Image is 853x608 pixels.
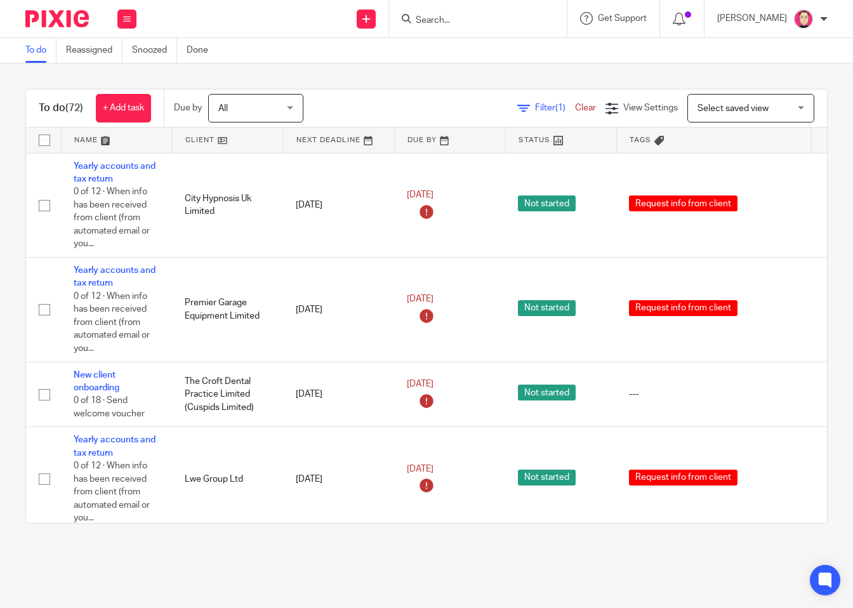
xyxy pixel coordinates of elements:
span: Request info from client [629,195,737,211]
span: View Settings [623,103,678,112]
td: The Croft Dental Practice Limited (Cuspids Limited) [172,362,283,427]
span: [DATE] [407,380,433,388]
td: City Hypnosis Uk Limited [172,153,283,258]
span: Tags [630,136,651,143]
img: Bradley%20-%20Pink.png [793,9,814,29]
a: Yearly accounts and tax return [74,266,155,287]
span: Request info from client [629,470,737,486]
span: Request info from client [629,300,737,316]
a: Clear [575,103,596,112]
span: [DATE] [407,190,433,199]
img: Pixie [25,10,89,27]
td: [DATE] [283,153,394,258]
td: Lwe Group Ltd [172,427,283,532]
a: Yearly accounts and tax return [74,162,155,183]
div: --- [629,388,798,400]
span: [DATE] [407,465,433,473]
h1: To do [39,102,83,115]
p: Due by [174,102,202,114]
a: Done [187,38,218,63]
span: Not started [518,470,576,486]
span: Select saved view [698,104,769,113]
span: 0 of 12 · When info has been received from client (from automated email or you... [74,292,150,353]
span: 0 of 18 · Send welcome voucher [74,396,145,418]
span: [DATE] [407,295,433,304]
span: Get Support [598,14,647,23]
a: Yearly accounts and tax return [74,435,155,457]
span: Not started [518,195,576,211]
a: Reassigned [66,38,122,63]
span: (72) [65,103,83,113]
span: Filter [535,103,575,112]
span: (1) [555,103,565,112]
span: Not started [518,385,576,400]
td: [DATE] [283,362,394,427]
a: New client onboarding [74,371,119,392]
span: 0 of 12 · When info has been received from client (from automated email or you... [74,187,150,248]
span: 0 of 12 · When info has been received from client (from automated email or you... [74,461,150,522]
td: [DATE] [283,258,394,362]
td: [DATE] [283,427,394,532]
span: Not started [518,300,576,316]
span: All [218,104,228,113]
a: To do [25,38,56,63]
a: Snoozed [132,38,177,63]
td: Premier Garage Equipment Limited [172,258,283,362]
p: [PERSON_NAME] [717,12,787,25]
input: Search [414,15,529,27]
a: + Add task [96,94,151,122]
